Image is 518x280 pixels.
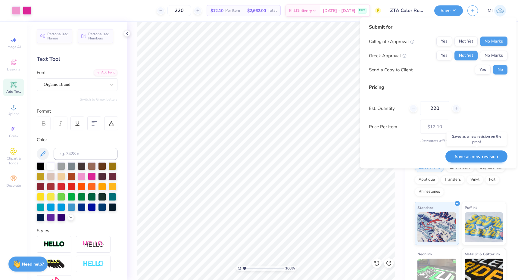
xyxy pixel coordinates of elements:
[480,51,507,61] button: No Marks
[447,132,507,146] div: Saves as a new revision on the proof
[415,175,439,184] div: Applique
[268,8,277,14] span: Total
[465,204,477,211] span: Puff Ink
[415,187,444,196] div: Rhinestones
[80,97,117,102] button: Switch to Greek Letters
[369,66,413,73] div: Send a Copy to Client
[493,65,507,75] button: No
[44,259,65,269] img: 3d Illusion
[289,8,312,14] span: Est. Delivery
[434,5,463,16] button: Save
[7,45,21,49] span: Image AI
[417,212,456,242] img: Standard
[488,5,506,17] a: MI
[37,69,46,76] label: Font
[369,52,407,59] div: Greek Approval
[3,156,24,166] span: Clipart & logos
[285,266,295,271] span: 100 %
[417,251,432,257] span: Neon Ink
[7,67,20,72] span: Designs
[94,69,117,76] div: Add Font
[445,150,507,163] button: Save as new revision
[37,108,118,115] div: Format
[83,260,104,267] img: Negative Space
[211,8,223,14] span: $12.10
[47,32,69,40] span: Personalized Names
[467,175,483,184] div: Vinyl
[420,101,449,115] input: – –
[37,55,117,63] div: Text Tool
[369,105,405,112] label: Est. Quantity
[475,65,491,75] button: Yes
[417,204,433,211] span: Standard
[323,8,355,14] span: [DATE] - [DATE]
[454,37,478,46] button: Not Yet
[436,37,452,46] button: Yes
[44,241,65,248] img: Stroke
[8,111,20,116] span: Upload
[488,7,493,14] span: MI
[385,5,430,17] input: Untitled Design
[369,138,507,144] div: Customers will see this price on HQ.
[6,183,21,188] span: Decorate
[369,123,416,130] label: Price Per Item
[167,5,191,16] input: – –
[369,84,507,91] div: Pricing
[480,37,507,46] button: No Marks
[6,89,21,94] span: Add Text
[22,261,44,267] strong: Need help?
[465,251,500,257] span: Metallic & Glitter Ink
[494,5,506,17] img: Miruna Ispas
[436,51,452,61] button: Yes
[465,212,504,242] img: Puff Ink
[225,8,240,14] span: Per Item
[359,8,365,13] span: FREE
[37,136,117,143] div: Color
[9,134,18,138] span: Greek
[485,175,499,184] div: Foil
[247,8,266,14] span: $2,662.00
[454,51,478,61] button: Not Yet
[83,241,104,248] img: Shadow
[37,227,117,234] div: Styles
[441,175,465,184] div: Transfers
[88,32,110,40] span: Personalized Numbers
[369,23,507,31] div: Submit for
[369,38,414,45] div: Collegiate Approval
[54,148,117,160] input: e.g. 7428 c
